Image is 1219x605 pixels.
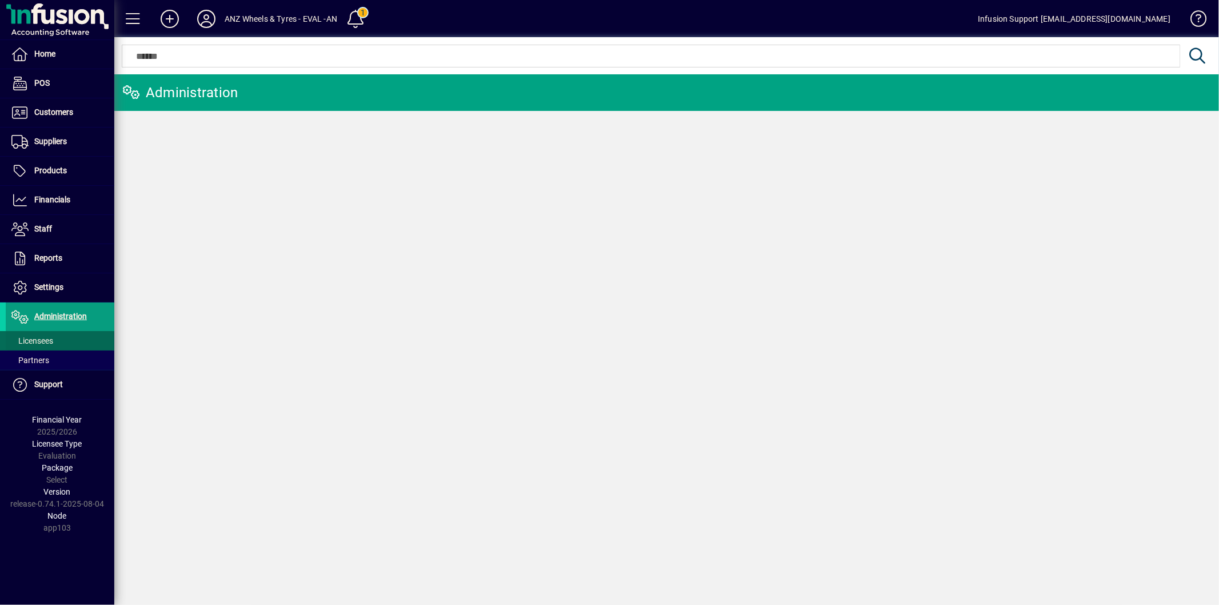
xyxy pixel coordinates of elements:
span: Licensee Type [33,439,82,448]
span: Home [34,49,55,58]
a: Settings [6,273,114,302]
a: Support [6,371,114,399]
span: Customers [34,108,73,117]
span: Settings [34,282,63,292]
span: Financials [34,195,70,204]
a: Licensees [6,331,114,351]
button: Add [151,9,188,29]
a: Financials [6,186,114,214]
a: Customers [6,98,114,127]
span: Administration [34,312,87,321]
div: Infusion Support [EMAIL_ADDRESS][DOMAIN_NAME] [978,10,1170,28]
a: Partners [6,351,114,370]
span: Reports [34,253,62,262]
div: ANZ Wheels & Tyres - EVAL -AN [225,10,337,28]
a: Products [6,157,114,185]
a: POS [6,69,114,98]
span: Package [42,463,73,472]
a: Reports [6,244,114,273]
button: Profile [188,9,225,29]
span: POS [34,78,50,87]
span: Staff [34,224,52,233]
div: Administration [123,83,238,102]
a: Suppliers [6,128,114,156]
a: Staff [6,215,114,244]
span: Products [34,166,67,175]
span: Version [44,487,71,496]
span: Node [48,511,67,520]
span: Partners [11,356,49,365]
span: Support [34,380,63,389]
span: Licensees [11,336,53,345]
span: Financial Year [33,415,82,424]
span: Suppliers [34,137,67,146]
a: Knowledge Base [1182,2,1205,39]
a: Home [6,40,114,69]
